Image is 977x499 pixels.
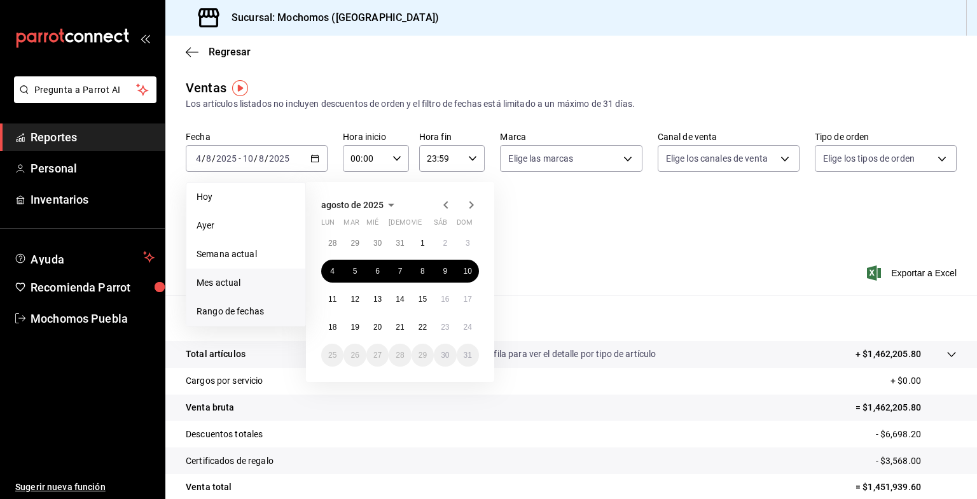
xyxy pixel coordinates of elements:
[815,132,957,141] label: Tipo de orden
[441,351,449,360] abbr: 30 de agosto de 2025
[268,153,290,164] input: ----
[321,288,343,311] button: 11 de agosto de 2025
[31,279,155,296] span: Recomienda Parrot
[186,46,251,58] button: Regresar
[197,305,295,318] span: Rango de fechas
[457,218,473,232] abbr: domingo
[31,250,138,265] span: Ayuda
[321,232,343,255] button: 28 de julio de 2025
[419,323,427,332] abbr: 22 de agosto de 2025
[330,267,335,276] abbr: 4 de agosto de 2025
[265,153,268,164] span: /
[343,232,366,255] button: 29 de julio de 2025
[389,288,411,311] button: 14 de agosto de 2025
[389,218,464,232] abbr: jueves
[186,97,957,111] div: Los artículos listados no incluyen descuentos de orden y el filtro de fechas está limitado a un m...
[419,132,485,141] label: Hora fin
[366,260,389,283] button: 6 de agosto de 2025
[186,454,274,468] p: Certificados de regalo
[434,232,456,255] button: 2 de agosto de 2025
[508,152,573,165] span: Elige las marcas
[186,132,328,141] label: Fecha
[366,344,389,367] button: 27 de agosto de 2025
[464,267,472,276] abbr: 10 de agosto de 2025
[31,129,155,146] span: Reportes
[870,265,957,281] button: Exportar a Excel
[419,295,427,304] abbr: 15 de agosto de 2025
[321,316,343,339] button: 18 de agosto de 2025
[443,267,447,276] abbr: 9 de agosto de 2025
[412,232,434,255] button: 1 de agosto de 2025
[412,288,434,311] button: 15 de agosto de 2025
[412,316,434,339] button: 22 de agosto de 2025
[15,481,155,494] span: Sugerir nueva función
[140,33,150,43] button: open_drawer_menu
[366,288,389,311] button: 13 de agosto de 2025
[464,295,472,304] abbr: 17 de agosto de 2025
[321,197,399,213] button: agosto de 2025
[350,351,359,360] abbr: 26 de agosto de 2025
[420,239,425,248] abbr: 1 de agosto de 2025
[221,10,439,25] h3: Sucursal: Mochomos ([GEOGRAPHIC_DATA])
[197,248,295,261] span: Semana actual
[856,401,957,414] p: = $1,462,205.80
[202,153,205,164] span: /
[186,348,246,361] p: Total artículos
[197,276,295,290] span: Mes actual
[412,260,434,283] button: 8 de agosto de 2025
[457,260,479,283] button: 10 de agosto de 2025
[350,239,359,248] abbr: 29 de julio de 2025
[441,295,449,304] abbr: 16 de agosto de 2025
[500,132,642,141] label: Marca
[205,153,212,164] input: --
[375,267,380,276] abbr: 6 de agosto de 2025
[389,344,411,367] button: 28 de agosto de 2025
[186,311,957,326] p: Resumen
[658,132,800,141] label: Canal de venta
[420,267,425,276] abbr: 8 de agosto de 2025
[242,153,254,164] input: --
[396,239,404,248] abbr: 31 de julio de 2025
[457,344,479,367] button: 31 de agosto de 2025
[31,191,155,208] span: Inventarios
[457,232,479,255] button: 3 de agosto de 2025
[890,374,957,388] p: + $0.00
[876,428,957,441] p: - $6,698.20
[856,481,957,494] p: = $1,451,939.60
[464,351,472,360] abbr: 31 de agosto de 2025
[186,401,234,414] p: Venta bruta
[823,152,915,165] span: Elige los tipos de orden
[464,323,472,332] abbr: 24 de agosto de 2025
[9,92,156,106] a: Pregunta a Parrot AI
[856,348,921,361] p: + $1,462,205.80
[343,316,366,339] button: 19 de agosto de 2025
[398,267,403,276] abbr: 7 de agosto de 2025
[350,323,359,332] abbr: 19 de agosto de 2025
[321,344,343,367] button: 25 de agosto de 2025
[197,190,295,204] span: Hoy
[321,200,384,210] span: agosto de 2025
[186,481,232,494] p: Venta total
[366,316,389,339] button: 20 de agosto de 2025
[389,316,411,339] button: 21 de agosto de 2025
[232,80,248,96] img: Tooltip marker
[373,351,382,360] abbr: 27 de agosto de 2025
[31,310,155,327] span: Mochomos Puebla
[441,323,449,332] abbr: 23 de agosto de 2025
[212,153,216,164] span: /
[389,260,411,283] button: 7 de agosto de 2025
[14,76,156,103] button: Pregunta a Parrot AI
[412,344,434,367] button: 29 de agosto de 2025
[209,46,251,58] span: Regresar
[373,295,382,304] abbr: 13 de agosto de 2025
[34,83,137,97] span: Pregunta a Parrot AI
[434,316,456,339] button: 23 de agosto de 2025
[328,323,336,332] abbr: 18 de agosto de 2025
[321,260,343,283] button: 4 de agosto de 2025
[186,374,263,388] p: Cargos por servicio
[343,132,409,141] label: Hora inicio
[343,344,366,367] button: 26 de agosto de 2025
[396,323,404,332] abbr: 21 de agosto de 2025
[466,239,470,248] abbr: 3 de agosto de 2025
